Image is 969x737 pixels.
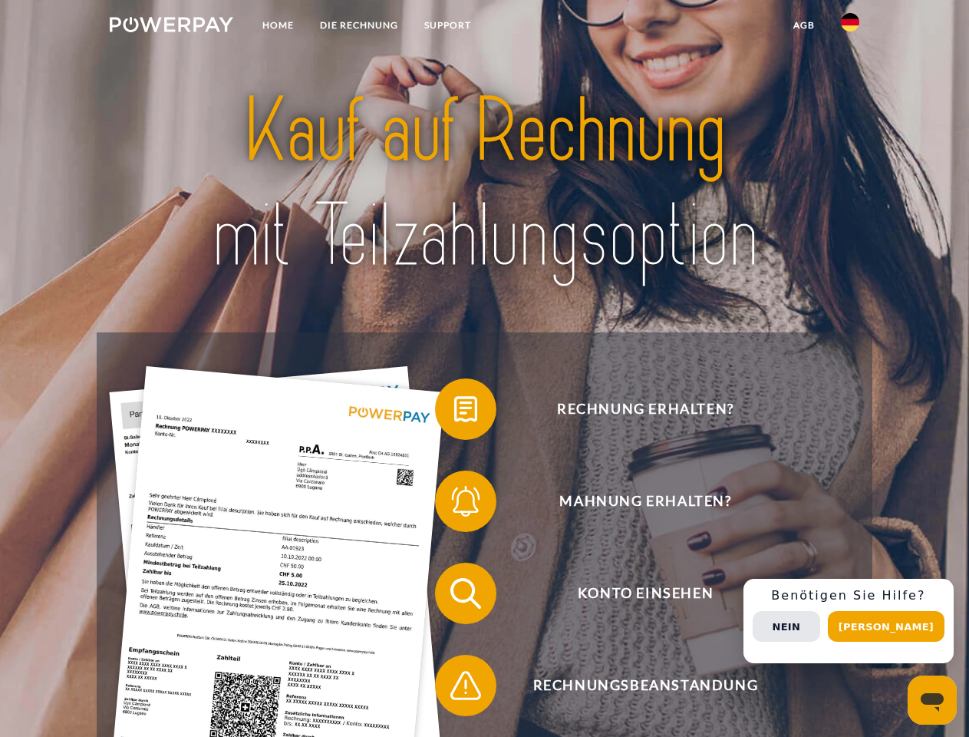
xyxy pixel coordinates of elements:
div: Schnellhilfe [743,579,954,663]
img: de [841,13,859,31]
button: Mahnung erhalten? [435,471,834,532]
button: Rechnung erhalten? [435,378,834,440]
a: DIE RECHNUNG [307,12,411,39]
img: qb_bill.svg [447,390,485,428]
a: Home [249,12,307,39]
span: Konto einsehen [457,563,833,624]
span: Mahnung erhalten? [457,471,833,532]
button: Nein [753,611,820,642]
button: [PERSON_NAME] [828,611,944,642]
a: agb [780,12,828,39]
span: Rechnungsbeanstandung [457,655,833,716]
button: Konto einsehen [435,563,834,624]
iframe: Schaltfläche zum Öffnen des Messaging-Fensters [908,676,957,725]
a: SUPPORT [411,12,484,39]
img: qb_warning.svg [447,666,485,705]
button: Rechnungsbeanstandung [435,655,834,716]
img: qb_bell.svg [447,482,485,521]
img: qb_search.svg [447,574,485,613]
h3: Benötigen Sie Hilfe? [753,588,944,603]
img: title-powerpay_de.svg [147,74,822,294]
span: Rechnung erhalten? [457,378,833,440]
img: logo-powerpay-white.svg [110,17,233,32]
